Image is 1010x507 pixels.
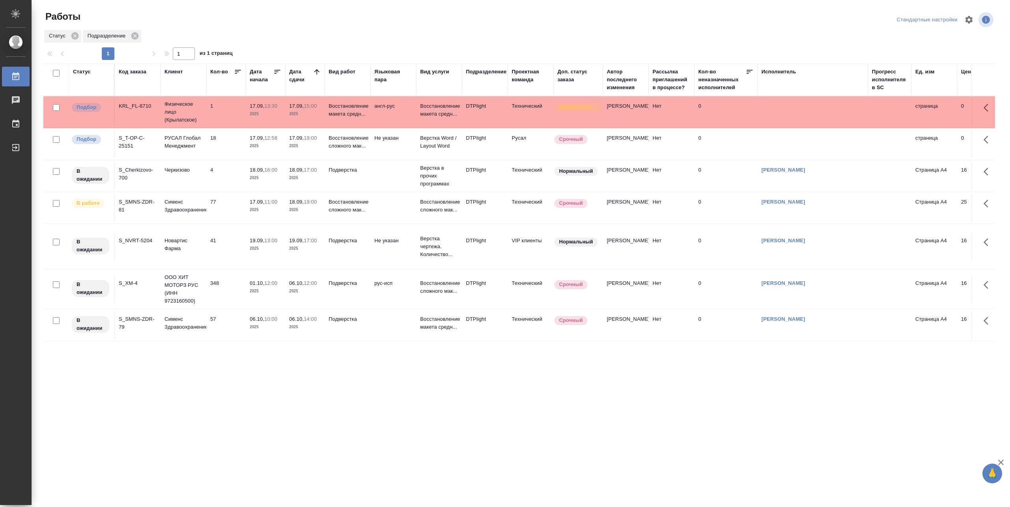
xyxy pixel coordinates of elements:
button: Здесь прячутся важные кнопки [979,130,998,149]
div: Можно подбирать исполнителей [71,102,110,113]
p: 2025 [250,110,281,118]
p: РУСАЛ Глобал Менеджмент [165,134,202,150]
p: Физическое лицо (Крылатское) [165,100,202,124]
div: Исполнитель назначен, приступать к работе пока рано [71,315,110,334]
td: 0 [694,130,757,158]
p: Восстановление сложного мак... [420,198,458,214]
p: 18.09, [289,167,304,173]
div: Статус [44,30,81,43]
p: Восстановление макета средн... [329,102,367,118]
p: ООО ХИТ МОТОРЗ РУС (ИНН 9723160500) [165,273,202,305]
p: В ожидании [77,281,105,296]
p: 19.09, [289,238,304,243]
div: Кол-во [210,68,228,76]
td: 57 [206,311,246,339]
div: KRL_FL-8710 [119,102,157,110]
p: Сименс Здравоохранение [165,198,202,214]
div: Исполнитель назначен, приступать к работе пока рано [71,237,110,255]
td: 16 [957,311,997,339]
td: 16 [957,275,997,303]
td: Страница А4 [911,275,957,303]
td: Технический [508,162,554,190]
p: Верстка в прочих программах [420,164,458,188]
p: 2025 [289,245,321,253]
div: Доп. статус заказа [557,68,599,84]
p: Подразделение [88,32,128,40]
td: [PERSON_NAME] [603,275,649,303]
div: Дата сдачи [289,68,313,84]
div: Цена [961,68,974,76]
td: [PERSON_NAME] [603,130,649,158]
span: 🙏 [986,465,999,482]
td: 18 [206,130,246,158]
td: Технический [508,194,554,222]
td: Технический [508,98,554,126]
td: Русал [508,130,554,158]
div: Клиент [165,68,183,76]
td: DTPlight [462,311,508,339]
td: Нет [649,194,694,222]
p: 06.10, [250,316,264,322]
p: 19:00 [304,199,317,205]
td: Не указан [370,130,416,158]
span: Настроить таблицу [959,10,978,29]
td: [PERSON_NAME] [603,194,649,222]
p: 17:00 [304,238,317,243]
p: 2025 [250,323,281,331]
td: 0 [957,130,997,158]
div: Кол-во неназначенных исполнителей [698,68,746,92]
p: Восстановление сложного мак... [420,279,458,295]
td: 348 [206,275,246,303]
p: Статус [49,32,68,40]
td: страница [911,98,957,126]
div: Подразделение [83,30,141,43]
td: Нет [649,130,694,158]
td: DTPlight [462,194,508,222]
p: 2025 [289,142,321,150]
td: 4 [206,162,246,190]
div: S_T-OP-C-25151 [119,134,157,150]
p: 2025 [289,287,321,295]
td: DTPlight [462,162,508,190]
a: [PERSON_NAME] [761,167,805,173]
td: Нет [649,275,694,303]
div: Языковая пара [374,68,412,84]
div: S_NVRT-5204 [119,237,157,245]
td: 0 [694,275,757,303]
td: Технический [508,275,554,303]
p: 2025 [289,323,321,331]
p: Черкизово [165,166,202,174]
div: Исполнитель [761,68,796,76]
div: S_XM-4 [119,279,157,287]
td: 0 [694,311,757,339]
p: 2025 [250,245,281,253]
p: 16:00 [264,167,277,173]
p: Подверстка [329,279,367,287]
p: 12:00 [264,280,277,286]
p: Подбор [77,103,96,111]
button: Здесь прячутся важные кнопки [979,194,998,213]
p: 19:00 [304,135,317,141]
button: Здесь прячутся важные кнопки [979,311,998,330]
p: 13:00 [264,238,277,243]
td: 0 [694,162,757,190]
div: S_Cherkizovo-700 [119,166,157,182]
p: 14:00 [304,316,317,322]
p: Восстановление сложного мак... [329,134,367,150]
div: S_SMNS-ZDR-81 [119,198,157,214]
td: Нет [649,233,694,260]
p: Подверстка [329,166,367,174]
a: [PERSON_NAME] [761,280,805,286]
button: Здесь прячутся важные кнопки [979,233,998,252]
p: Нормальный [559,238,593,246]
div: S_SMNS-ZDR-79 [119,315,157,331]
p: Нормальный [559,167,593,175]
td: англ-рус [370,98,416,126]
p: 2025 [250,287,281,295]
div: Вид работ [329,68,355,76]
td: Нет [649,162,694,190]
p: 2025 [250,142,281,150]
td: 77 [206,194,246,222]
p: Сименс Здравоохранение [165,315,202,331]
div: Исполнитель выполняет работу [71,198,110,209]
